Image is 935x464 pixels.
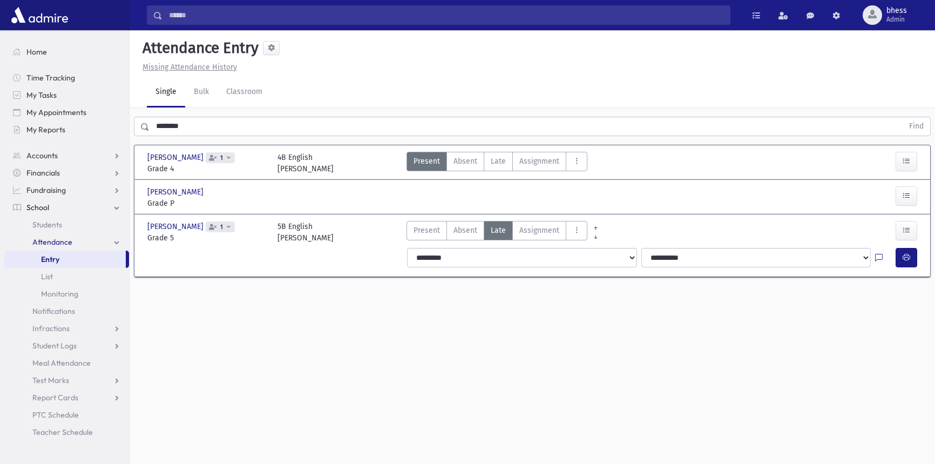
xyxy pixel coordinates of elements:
a: Time Tracking [4,69,129,86]
span: Assignment [519,156,559,167]
a: Single [147,77,185,107]
span: Present [414,156,440,167]
span: Student Logs [32,341,77,351]
a: Fundraising [4,181,129,199]
a: Financials [4,164,129,181]
span: Test Marks [32,375,69,385]
span: 1 [218,154,225,162]
span: Entry [41,254,59,264]
a: Monitoring [4,285,129,302]
span: Late [491,225,506,236]
span: Late [491,156,506,167]
a: Test Marks [4,372,129,389]
a: Students [4,216,129,233]
input: Search [162,5,730,25]
span: My Appointments [26,107,86,117]
span: [PERSON_NAME] [147,186,206,198]
a: My Appointments [4,104,129,121]
a: Classroom [218,77,271,107]
span: PTC Schedule [32,410,79,420]
span: My Tasks [26,90,57,100]
span: Monitoring [41,289,78,299]
span: 1 [218,224,225,231]
a: Attendance [4,233,129,251]
span: My Reports [26,125,65,135]
span: Teacher Schedule [32,427,93,437]
span: Fundraising [26,185,66,195]
a: List [4,268,129,285]
span: [PERSON_NAME] [147,221,206,232]
u: Missing Attendance History [143,63,237,72]
a: Teacher Schedule [4,423,129,441]
span: Absent [453,225,477,236]
h5: Attendance Entry [138,39,259,57]
img: AdmirePro [9,4,71,26]
a: My Reports [4,121,129,138]
a: Report Cards [4,389,129,406]
span: Infractions [32,324,70,333]
span: Admin [886,15,907,24]
a: Entry [4,251,126,268]
a: My Tasks [4,86,129,104]
button: Find [903,117,930,136]
span: Grade 5 [147,232,267,244]
span: Financials [26,168,60,178]
div: AttTypes [406,221,587,244]
a: Accounts [4,147,129,164]
a: Bulk [185,77,218,107]
a: Student Logs [4,337,129,354]
div: AttTypes [406,152,587,174]
div: 4B English [PERSON_NAME] [277,152,334,174]
div: 5B English [PERSON_NAME] [277,221,334,244]
span: Grade P [147,198,267,209]
span: Assignment [519,225,559,236]
span: Attendance [32,237,72,247]
a: Infractions [4,320,129,337]
span: Time Tracking [26,73,75,83]
span: List [41,272,53,281]
span: Meal Attendance [32,358,91,368]
span: Home [26,47,47,57]
a: PTC Schedule [4,406,129,423]
span: Absent [453,156,477,167]
span: bhess [886,6,907,15]
a: Meal Attendance [4,354,129,372]
a: Notifications [4,302,129,320]
span: Accounts [26,151,58,160]
a: School [4,199,129,216]
span: Notifications [32,306,75,316]
span: Report Cards [32,393,78,402]
a: Home [4,43,129,60]
span: Students [32,220,62,230]
a: Missing Attendance History [138,63,237,72]
span: School [26,203,49,212]
span: Grade 4 [147,163,267,174]
span: Present [414,225,440,236]
span: [PERSON_NAME] [147,152,206,163]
